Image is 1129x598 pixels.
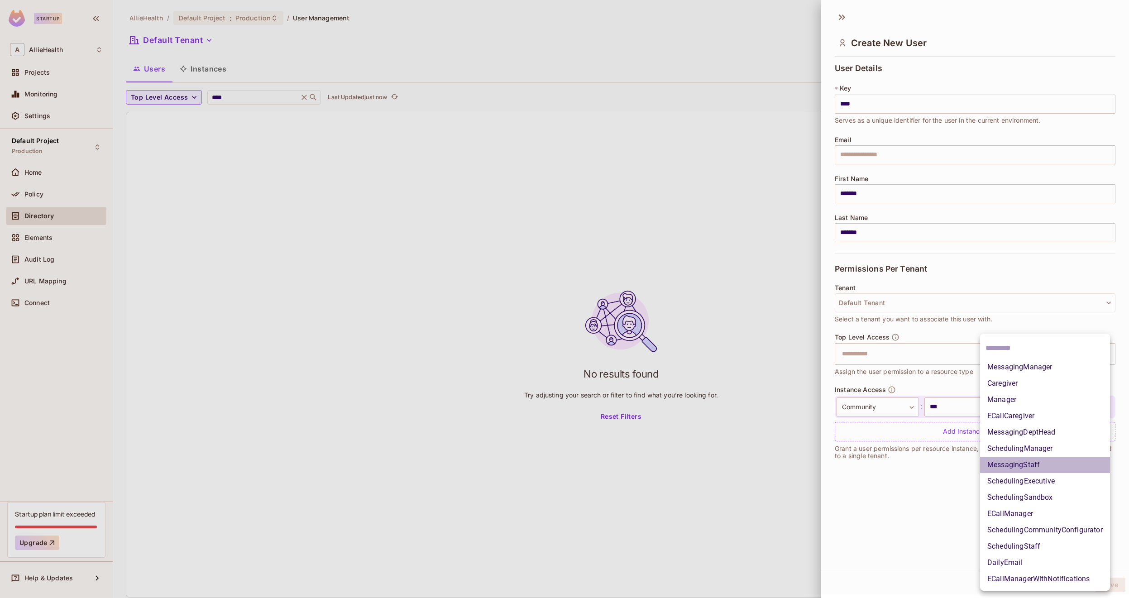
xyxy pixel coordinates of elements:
li: SchedulingSandbox [980,489,1110,506]
li: MessagingStaff [980,457,1110,473]
li: MessagingManager [980,359,1110,375]
li: SchedulingManager [980,440,1110,457]
li: ECallCaregiver [980,408,1110,424]
li: ECallManagerWithNotifications [980,571,1110,587]
li: DailyEmail [980,555,1110,571]
li: MessagingDeptHead [980,424,1110,440]
li: SchedulingExecutive [980,473,1110,489]
li: SchedulingStaff [980,538,1110,555]
li: SchedulingCommunityConfigurator [980,522,1110,538]
li: Caregiver [980,375,1110,392]
li: Manager [980,392,1110,408]
li: ECallManager [980,506,1110,522]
